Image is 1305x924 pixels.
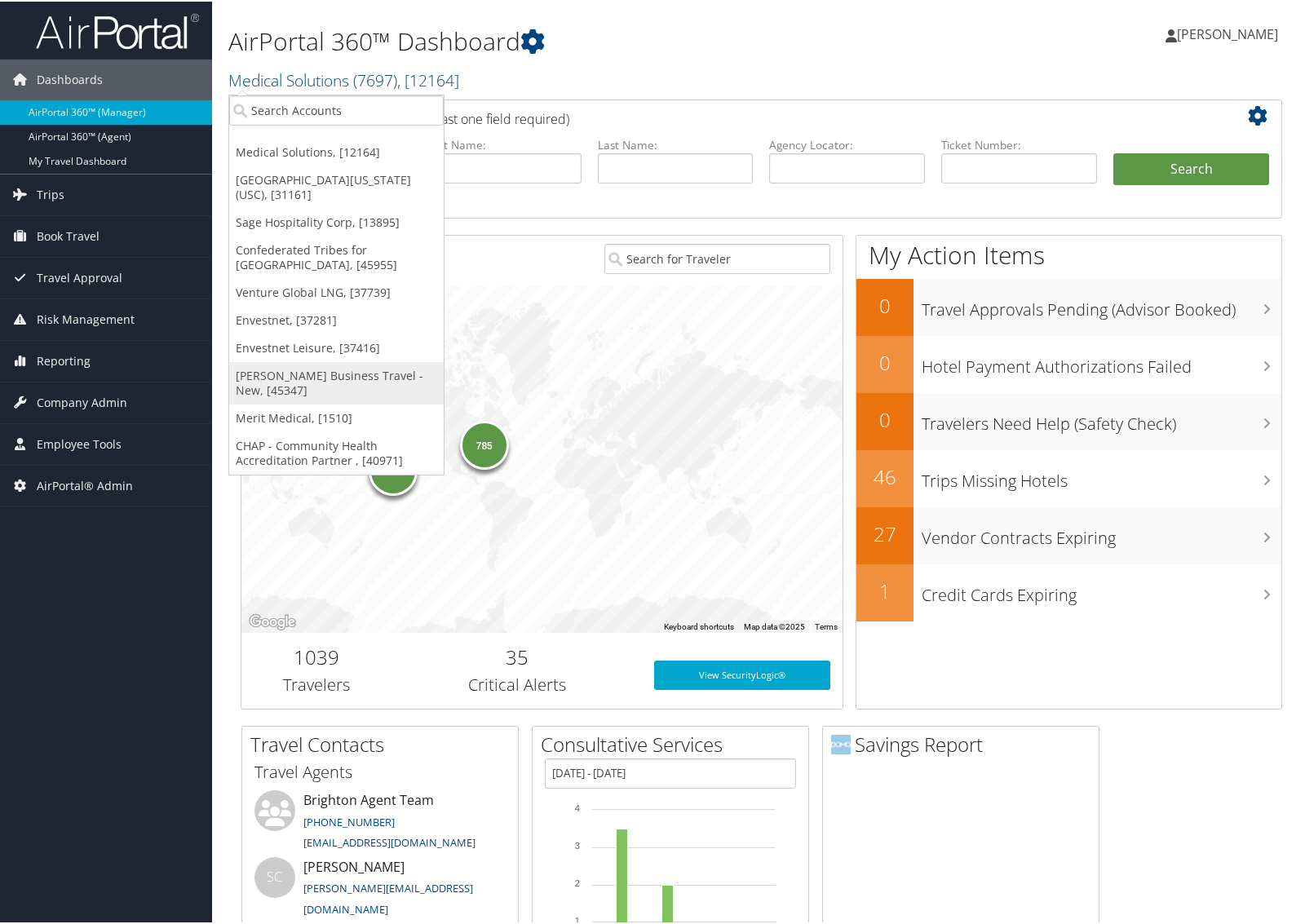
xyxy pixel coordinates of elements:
[460,419,509,468] div: 785
[37,58,103,99] span: Dashboards
[254,759,506,782] h3: Travel Agents
[815,621,838,630] a: Terms (opens in new tab)
[1166,8,1294,57] a: [PERSON_NAME]
[598,135,754,152] label: Last Name:
[856,506,1281,563] a: 27Vendor Contracts Expiring
[229,305,444,333] a: Envestnet, [37281]
[404,672,630,695] h3: Critical Alerts
[856,277,1281,334] a: 0Travel Approvals Pending (Advisor Booked)
[856,290,913,318] h2: 0
[353,68,397,90] span: ( 7697 )
[541,729,808,757] h2: Consultative Services
[228,68,459,90] a: Medical Solutions
[856,576,913,603] h2: 1
[1177,24,1278,42] span: [PERSON_NAME]
[922,289,1281,320] h3: Travel Approvals Pending (Advisor Booked)
[303,879,473,915] a: [PERSON_NAME][EMAIL_ADDRESS][DOMAIN_NAME]
[941,135,1097,152] label: Ticket Number:
[246,610,299,631] a: Open this area in Google Maps (opens a new window)
[229,403,444,431] a: Merit Medical, [1510]
[744,621,805,630] span: Map data ©2025
[856,347,913,375] h2: 0
[922,346,1281,377] h3: Hotel Payment Authorizations Failed
[254,855,295,896] div: SC
[37,422,122,463] span: Employee Tools
[246,855,514,922] li: [PERSON_NAME]
[229,235,444,277] a: Confederated Tribes for [GEOGRAPHIC_DATA], [45955]
[37,464,133,505] span: AirPortal® Admin
[654,659,830,688] a: View SecurityLogic®
[922,460,1281,491] h3: Trips Missing Hotels
[303,813,395,828] a: [PHONE_NUMBER]
[664,620,734,631] button: Keyboard shortcuts
[856,519,913,546] h2: 27
[254,642,379,670] h2: 1039
[229,277,444,305] a: Venture Global LNG, [37739]
[575,877,580,886] tspan: 2
[229,431,444,473] a: CHAP - Community Health Accreditation Partner , [40971]
[246,610,299,631] img: Google
[922,403,1281,434] h3: Travelers Need Help (Safety Check)
[414,108,569,126] span: (at least one field required)
[831,729,1099,757] h2: Savings Report
[397,68,459,90] span: , [ 12164 ]
[254,101,1183,129] h2: Airtinerary Lookup
[37,381,127,422] span: Company Admin
[856,405,913,432] h2: 0
[604,242,830,272] input: Search for Traveler
[1113,152,1269,184] button: Search
[856,449,1281,506] a: 46Trips Missing Hotels
[404,642,630,670] h2: 35
[426,135,582,152] label: First Name:
[228,23,939,57] h1: AirPortal 360™ Dashboard
[229,165,444,207] a: [GEOGRAPHIC_DATA][US_STATE] (USC), [31161]
[246,789,514,855] li: Brighton Agent Team
[37,256,122,297] span: Travel Approval
[37,298,135,338] span: Risk Management
[369,444,418,493] div: 102
[37,339,91,380] span: Reporting
[831,733,851,753] img: domo-logo.png
[922,574,1281,605] h3: Credit Cards Expiring
[254,672,379,695] h3: Travelers
[303,833,476,848] a: [EMAIL_ADDRESS][DOMAIN_NAME]
[229,207,444,235] a: Sage Hospitality Corp, [13895]
[922,517,1281,548] h3: Vendor Contracts Expiring
[36,11,199,49] img: airportal-logo.png
[229,94,444,124] input: Search Accounts
[856,462,913,489] h2: 46
[229,360,444,403] a: [PERSON_NAME] Business Travel - New, [45347]
[575,802,580,811] tspan: 4
[856,391,1281,449] a: 0Travelers Need Help (Safety Check)
[37,214,100,255] span: Book Travel
[856,237,1281,271] h1: My Action Items
[575,914,580,924] tspan: 1
[575,839,580,849] tspan: 3
[856,334,1281,391] a: 0Hotel Payment Authorizations Failed
[229,137,444,165] a: Medical Solutions, [12164]
[229,333,444,360] a: Envestnet Leisure, [37416]
[856,563,1281,620] a: 1Credit Cards Expiring
[37,173,64,214] span: Trips
[769,135,925,152] label: Agency Locator:
[250,729,518,757] h2: Travel Contacts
